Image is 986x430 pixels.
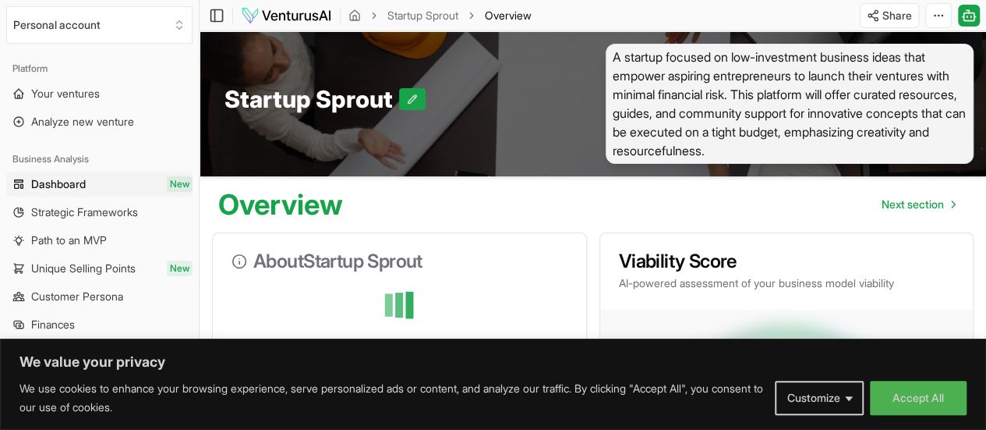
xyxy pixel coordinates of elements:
[619,252,955,271] h3: Viability Score
[31,114,134,130] span: Analyze new venture
[31,204,138,220] span: Strategic Frameworks
[619,275,955,291] p: AI-powered assessment of your business model viability
[31,289,123,304] span: Customer Persona
[6,256,193,281] a: Unique Selling PointsNew
[860,3,919,28] button: Share
[19,353,967,371] p: We value your privacy
[6,81,193,106] a: Your ventures
[387,8,458,23] a: Startup Sprout
[485,8,532,23] span: Overview
[31,86,100,101] span: Your ventures
[31,261,136,276] span: Unique Selling Points
[606,44,974,164] span: A startup focused on low-investment business ideas that empower aspiring entrepreneurs to launch ...
[31,317,75,332] span: Finances
[241,6,332,25] img: logo
[869,189,967,220] nav: pagination
[882,197,944,212] span: Next section
[6,6,193,44] button: Select an organization
[31,176,86,192] span: Dashboard
[6,228,193,253] a: Path to an MVP
[6,312,193,337] a: Finances
[6,147,193,172] div: Business Analysis
[6,56,193,81] div: Platform
[6,284,193,309] a: Customer Persona
[775,381,864,415] button: Customize
[6,200,193,225] a: Strategic Frameworks
[231,252,567,271] h3: About Startup Sprout
[869,189,967,220] a: Go to next page
[167,261,193,276] span: New
[31,233,107,248] span: Path to an MVP
[218,189,343,220] h1: Overview
[6,109,193,134] a: Analyze new venture
[870,381,967,415] button: Accept All
[882,8,912,23] span: Share
[348,8,532,23] nav: breadcrumb
[224,85,399,113] span: Startup Sprout
[19,379,763,417] p: We use cookies to enhance your browsing experience, serve personalized ads or content, and analyz...
[6,172,193,197] a: DashboardNew
[167,176,193,192] span: New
